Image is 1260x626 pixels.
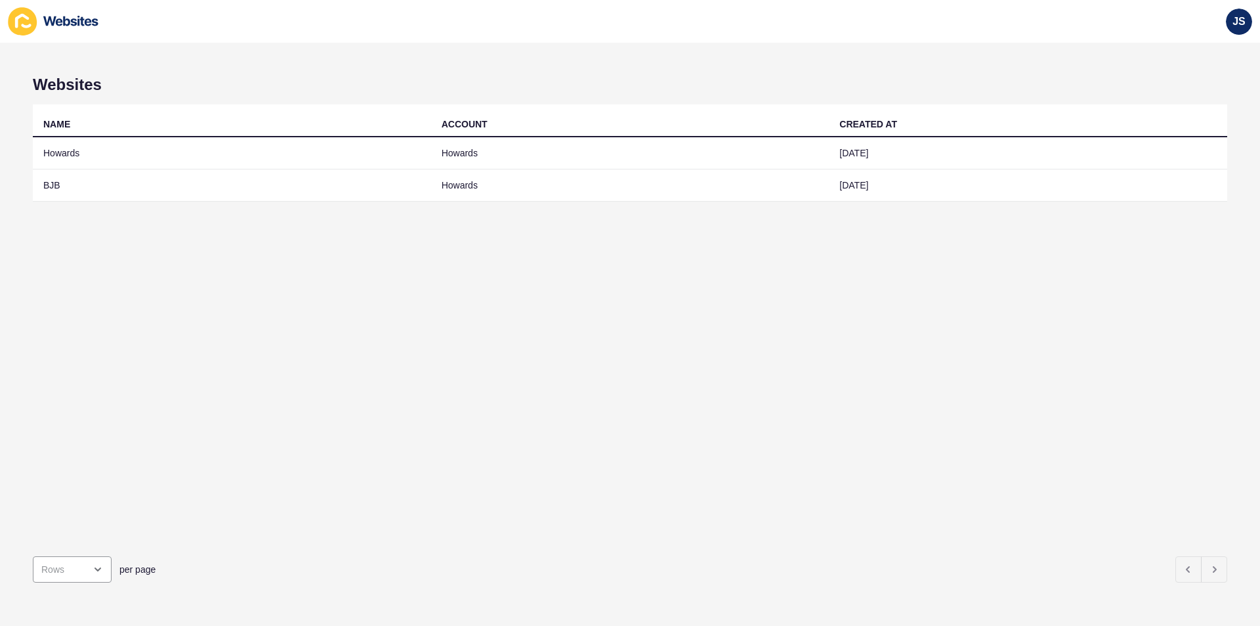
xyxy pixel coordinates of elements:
[829,137,1227,169] td: [DATE]
[43,118,70,131] div: NAME
[829,169,1227,202] td: [DATE]
[431,137,829,169] td: Howards
[431,169,829,202] td: Howards
[839,118,897,131] div: CREATED AT
[442,118,488,131] div: ACCOUNT
[33,556,112,583] div: open menu
[33,169,431,202] td: BJB
[33,76,1227,94] h1: Websites
[33,137,431,169] td: Howards
[119,563,156,576] span: per page
[1232,15,1246,28] span: JS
